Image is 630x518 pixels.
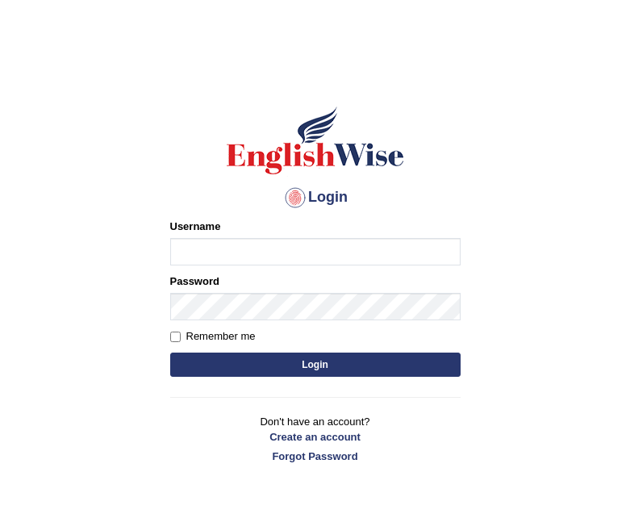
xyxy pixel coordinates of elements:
h4: Login [170,185,461,211]
a: Forgot Password [170,449,461,464]
a: Create an account [170,429,461,445]
p: Don't have an account? [170,414,461,464]
input: Remember me [170,332,181,342]
label: Password [170,274,219,289]
label: Remember me [170,328,256,345]
button: Login [170,353,461,377]
img: Logo of English Wise sign in for intelligent practice with AI [223,104,407,177]
label: Username [170,219,221,234]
